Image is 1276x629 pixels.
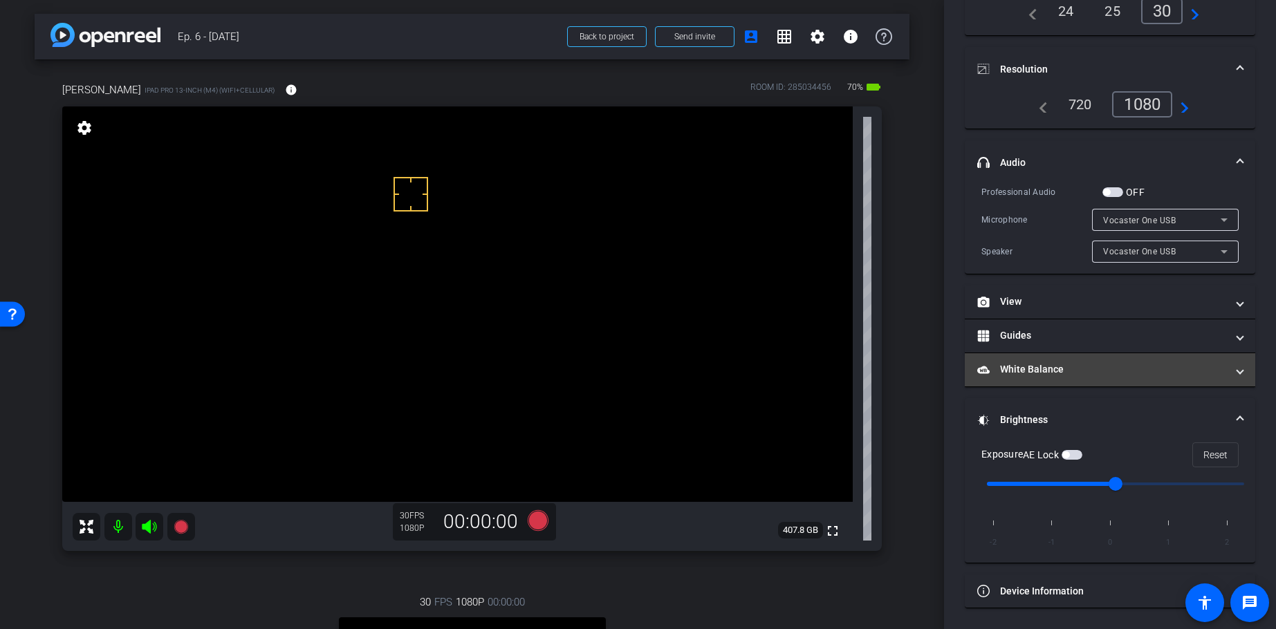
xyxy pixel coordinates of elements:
mat-panel-title: Audio [977,156,1226,170]
mat-panel-title: Device Information [977,584,1226,599]
span: 1080P [456,594,484,610]
mat-expansion-panel-header: White Balance [965,353,1255,386]
mat-icon: navigate_before [1021,3,1037,19]
div: 1080 [1112,91,1172,118]
div: Audio [965,185,1255,274]
mat-expansion-panel-header: Device Information [965,574,1255,608]
div: 00:00:00 [434,510,527,534]
mat-icon: navigate_before [1031,96,1048,113]
div: 720 [1058,93,1102,116]
mat-expansion-panel-header: View [965,285,1255,319]
mat-icon: account_box [743,28,759,45]
span: -2 [981,533,1005,552]
mat-expansion-panel-header: Resolution [965,47,1255,91]
mat-icon: battery_std [865,79,882,95]
mat-panel-title: View [977,294,1226,309]
span: 70% [845,76,865,98]
span: Send invite [674,31,715,42]
mat-icon: navigate_next [1183,3,1199,19]
span: 407.8 GB [778,522,823,538]
span: Vocaster One USB [1103,247,1176,256]
mat-panel-title: Brightness [977,413,1226,427]
span: Back to project [580,32,634,41]
div: Resolution [965,91,1255,129]
div: Microphone [981,213,1092,227]
mat-icon: settings [809,28,826,45]
span: iPad Pro 13-inch (M4) (WiFi+Cellular) [145,85,275,95]
span: 00:00:00 [488,594,525,610]
div: Brightness [965,442,1255,563]
div: Exposure [981,447,1082,462]
mat-icon: navigate_next [1172,96,1189,113]
div: 1080P [400,523,434,534]
mat-icon: info [842,28,859,45]
label: OFF [1123,185,1145,199]
button: Send invite [655,26,734,47]
span: Ep. 6 - [DATE] [178,23,559,50]
mat-icon: info [285,84,297,96]
span: 30 [420,594,431,610]
mat-panel-title: White Balance [977,362,1226,377]
span: -1 [1040,533,1064,552]
button: Reset [1192,442,1239,467]
mat-icon: message [1241,594,1258,611]
mat-panel-title: Guides [977,328,1226,343]
mat-expansion-panel-header: Guides [965,319,1255,353]
span: 2 [1215,533,1239,552]
div: 30 [400,510,434,521]
span: 1 [1157,533,1181,552]
span: Reset [1203,442,1228,468]
img: app-logo [50,23,160,47]
label: AE Lock [1023,448,1062,462]
button: Back to project [567,26,647,47]
span: Vocaster One USB [1103,216,1176,225]
span: [PERSON_NAME] [62,82,141,97]
div: Professional Audio [981,185,1102,199]
mat-icon: grid_on [776,28,793,45]
mat-expansion-panel-header: Audio [965,140,1255,185]
mat-icon: accessibility [1196,594,1213,611]
div: ROOM ID: 285034456 [750,81,831,101]
span: FPS [434,594,452,610]
span: 0 [1098,533,1122,552]
mat-icon: fullscreen [824,523,841,539]
mat-expansion-panel-header: Brightness [965,398,1255,442]
div: Speaker [981,245,1092,259]
mat-icon: settings [75,120,94,136]
span: FPS [409,511,424,520]
mat-panel-title: Resolution [977,62,1226,77]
